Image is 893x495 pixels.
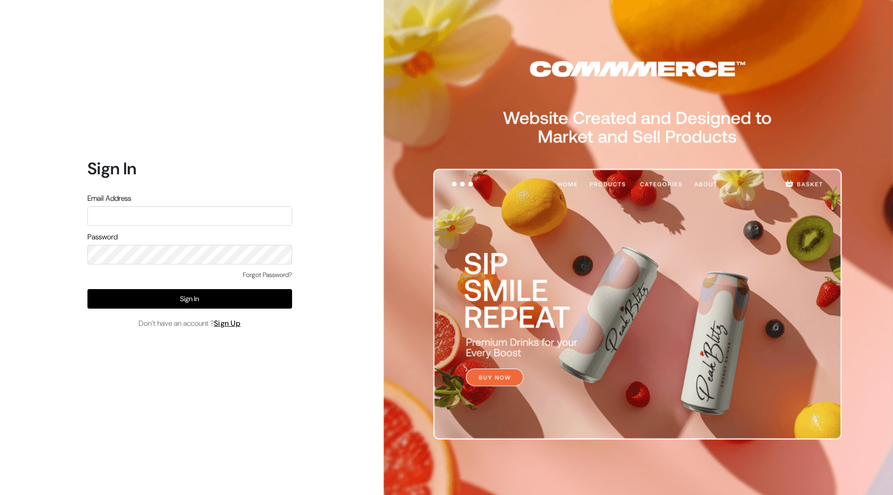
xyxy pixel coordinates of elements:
[87,193,131,204] label: Email Address
[243,270,292,280] a: Forgot Password?
[87,289,292,309] button: Sign In
[87,231,118,243] label: Password
[139,318,241,329] span: Don’t have an account ?
[214,318,241,328] a: Sign Up
[87,158,292,178] h1: Sign In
